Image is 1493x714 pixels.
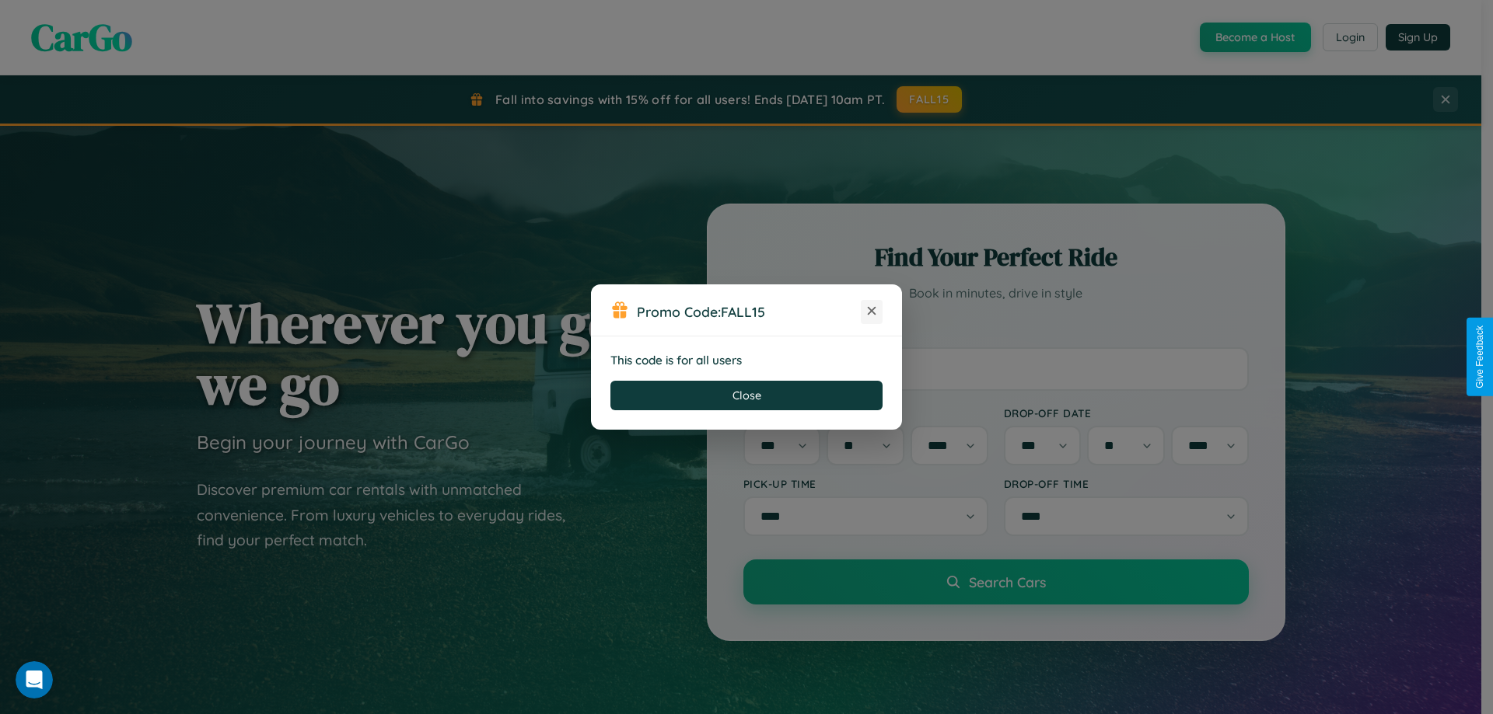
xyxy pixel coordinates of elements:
button: Close [610,381,883,410]
b: FALL15 [721,303,765,320]
div: Give Feedback [1474,326,1485,388]
iframe: Intercom live chat [16,661,53,698]
strong: This code is for all users [610,353,742,367]
h3: Promo Code: [637,303,861,320]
